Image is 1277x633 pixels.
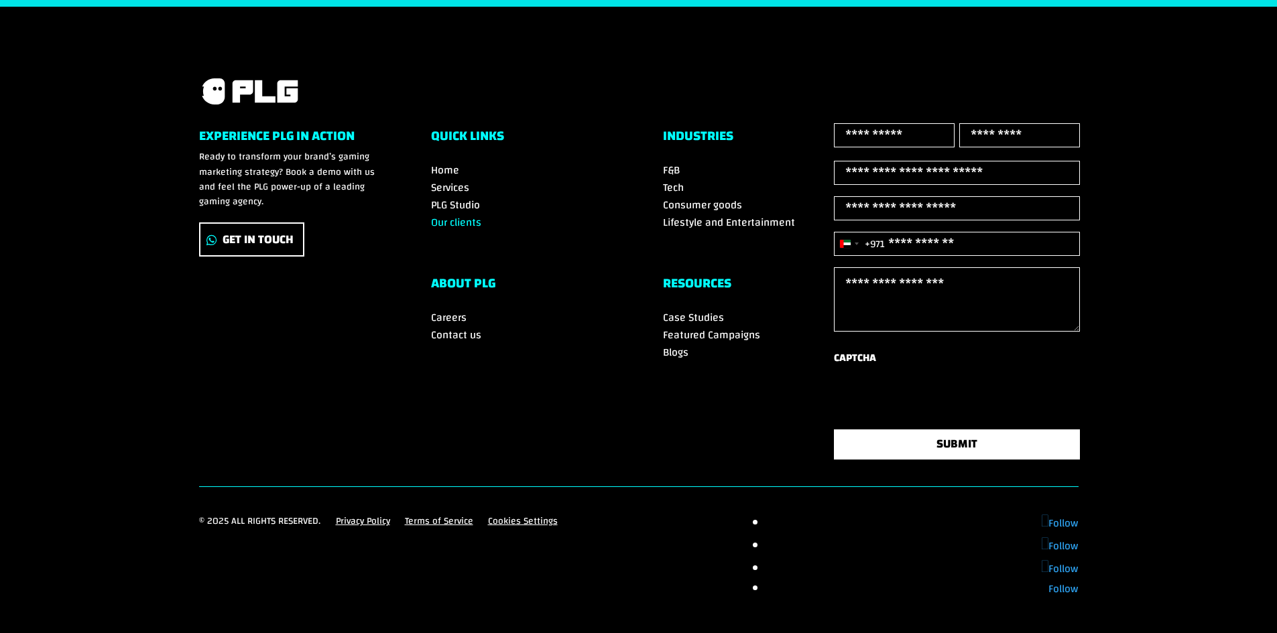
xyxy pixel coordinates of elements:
a: Consumer goods [663,195,742,215]
a: Follow on X [1042,536,1078,556]
img: PLG logo [199,76,300,107]
h6: ABOUT PLG [431,277,615,297]
a: Follow on Twitch [1048,579,1078,599]
a: Home [431,160,459,180]
a: Contact us [431,325,481,345]
span: Follow [1048,559,1078,579]
a: Services [431,178,469,198]
span: Follow [1048,536,1078,556]
a: Lifestyle and Entertainment [663,212,795,232]
button: Selected country [835,232,885,255]
a: PLG Studio [431,195,480,215]
a: Cookies Settings [488,514,558,535]
iframe: reCAPTCHA [834,373,1038,425]
h6: Experience PLG in Action [199,129,383,149]
a: Featured Campaigns [663,325,760,345]
h6: Industries [663,129,847,149]
h6: Quick Links [431,129,615,149]
a: Case Studies [663,307,724,328]
span: Follow [1048,579,1078,599]
a: Tech [663,178,684,198]
a: Our clients [431,212,481,232]
a: Follow on Instagram [1042,559,1078,579]
a: Follow on Facebook [1042,513,1078,533]
a: Blogs [663,342,688,362]
iframe: Chat Widget [1210,569,1277,633]
label: CAPTCHA [834,349,876,367]
button: SUBMIT [834,429,1081,460]
p: Ready to transform your brand’s gaming marketing strategy? Book a demo with us and feel the PLG p... [199,149,383,210]
a: Get In Touch [199,222,304,257]
a: F&B [663,160,680,180]
p: © 2025 All rights reserved. [199,514,320,529]
a: Careers [431,307,467,328]
span: Follow [1048,513,1078,533]
h6: RESOURCES [663,277,847,297]
div: +971 [865,235,885,253]
a: PLG [199,76,300,113]
a: Privacy Policy [336,514,390,535]
a: Terms of Service [405,514,473,535]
